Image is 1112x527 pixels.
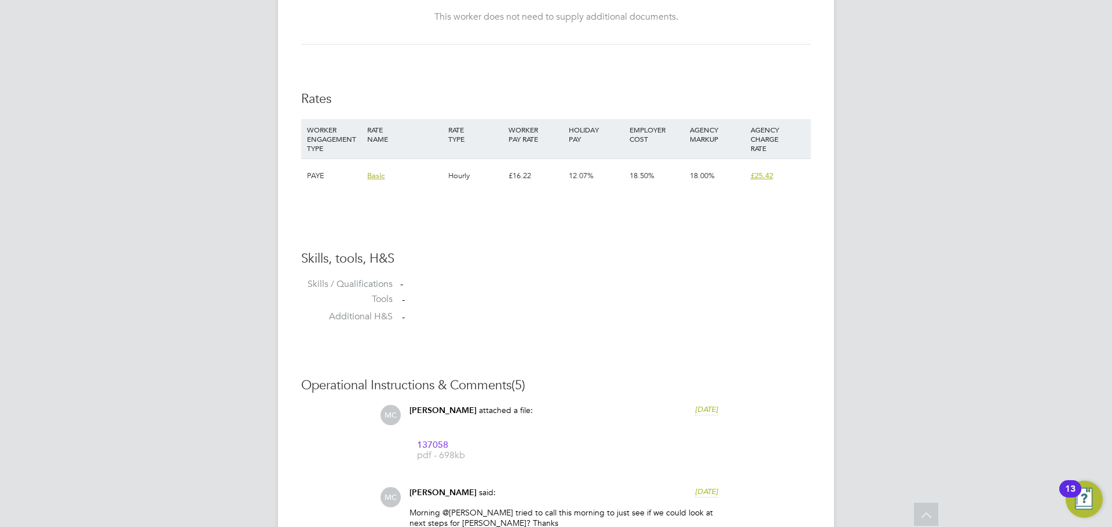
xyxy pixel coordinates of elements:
span: 18.50% [630,171,654,180]
div: WORKER ENGAGEMENT TYPE [304,119,364,159]
label: Tools [301,293,393,305]
div: AGENCY CHARGE RATE [748,119,808,159]
span: Basic [367,171,385,180]
span: (5) [511,377,525,393]
label: Additional H&S [301,311,393,323]
h3: Operational Instructions & Comments [301,377,811,394]
span: pdf - 698kb [417,451,510,460]
div: This worker does not need to supply additional documents. [313,11,799,23]
span: - [402,311,405,323]
div: 13 [1065,489,1076,504]
span: [PERSON_NAME] [409,406,477,415]
div: EMPLOYER COST [627,119,687,149]
div: AGENCY MARKUP [687,119,747,149]
div: PAYE [304,159,364,193]
div: WORKER PAY RATE [506,119,566,149]
div: HOLIDAY PAY [566,119,626,149]
span: [PERSON_NAME] [409,488,477,497]
span: ---MC-Xede [417,441,510,449]
span: MC [381,405,401,425]
label: Skills / Qualifications [301,278,393,290]
span: 137058 [417,441,510,449]
span: [DATE] [695,487,718,496]
span: £25.42 [751,171,773,180]
div: - [400,278,811,290]
a: 137058 ---MC-Xede pdf - 698kb [417,441,510,460]
h3: Skills, tools, H&S [301,250,811,267]
span: attached a file: [479,405,533,415]
div: RATE NAME [364,119,445,149]
span: [DATE] [695,404,718,414]
div: £16.22 [506,159,566,193]
span: - [402,294,405,305]
h3: Rates [301,91,811,108]
div: RATE TYPE [445,119,506,149]
span: 12.07% [569,171,594,180]
div: Hourly [445,159,506,193]
button: Open Resource Center, 13 new notifications [1066,481,1103,518]
span: MC [381,487,401,507]
span: 18.00% [690,171,715,180]
span: said: [479,487,496,497]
